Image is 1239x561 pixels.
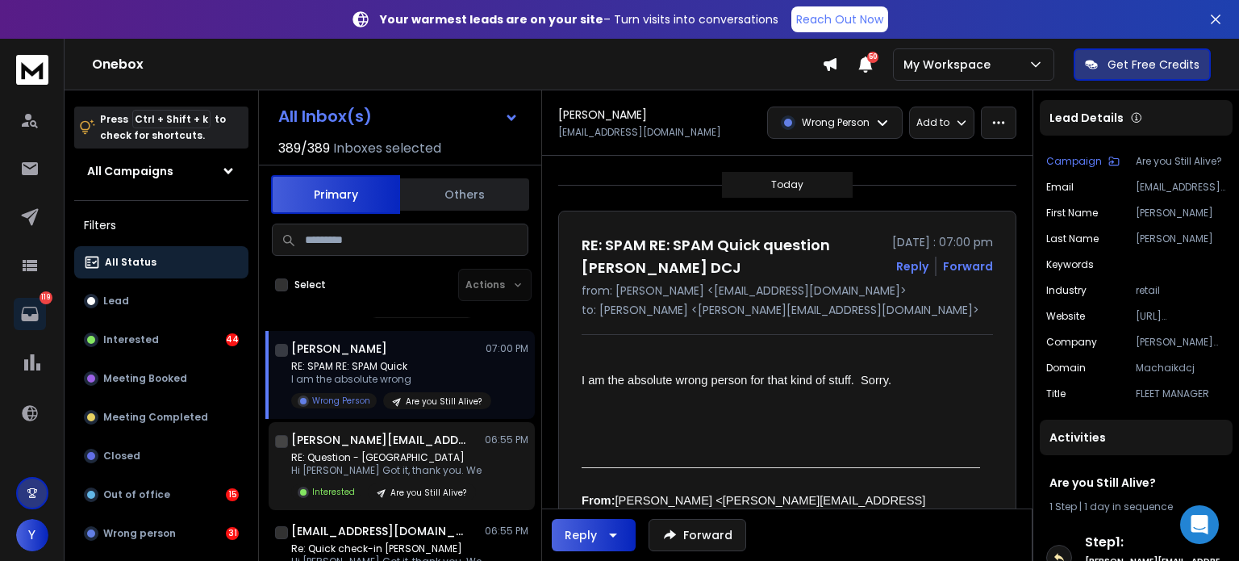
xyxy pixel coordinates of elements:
[802,116,870,129] p: Wrong Person
[1046,181,1074,194] p: Email
[1136,207,1226,220] p: [PERSON_NAME]
[867,52,878,63] span: 50
[16,55,48,85] img: logo
[1084,500,1173,513] span: 1 day in sequence
[74,440,248,472] button: Closed
[1046,207,1098,220] p: First Name
[406,396,482,408] p: Are you Still Alive?
[74,479,248,511] button: Out of office15
[291,523,469,539] h1: [EMAIL_ADDRESS][DOMAIN_NAME]
[1108,57,1199,73] p: Get Free Credits
[74,155,248,187] button: All Campaigns
[74,246,248,278] button: All Status
[103,372,187,385] p: Meeting Booked
[278,108,372,124] h1: All Inbox(s)
[333,139,441,158] h3: Inboxes selected
[896,258,928,274] button: Reply
[74,324,248,356] button: Interested44
[103,411,208,424] p: Meeting Completed
[103,295,129,308] p: Lead
[1136,155,1226,168] p: Are you Still Alive?
[100,111,226,144] p: Press to check for shortcuts.
[558,126,721,139] p: [EMAIL_ADDRESS][DOMAIN_NAME]
[74,285,248,317] button: Lead
[1049,475,1223,491] h1: Are you Still Alive?
[1136,310,1226,323] p: [URL][DOMAIN_NAME]
[892,234,993,250] p: [DATE] : 07:00 pm
[291,341,387,357] h1: [PERSON_NAME]
[1180,505,1219,544] div: Open Intercom Messenger
[87,163,173,179] h1: All Campaigns
[1136,362,1226,375] p: Machaikdcj
[226,333,239,346] div: 44
[16,519,48,551] button: Y
[103,527,176,540] p: Wrong person
[1049,500,1077,513] span: 1 Step
[1046,155,1102,168] p: Campaign
[265,100,532,132] button: All Inbox(s)
[1085,533,1226,552] h6: Step 1 :
[226,488,239,501] div: 15
[1074,48,1211,81] button: Get Free Credits
[74,517,248,550] button: Wrong person31
[582,302,993,318] p: to: [PERSON_NAME] <[PERSON_NAME][EMAIL_ADDRESS][DOMAIN_NAME]>
[582,494,615,507] span: From:
[380,11,603,27] strong: Your warmest leads are on your site
[74,214,248,237] h3: Filters
[103,488,170,501] p: Out of office
[294,278,326,291] label: Select
[1040,420,1233,455] div: Activities
[1046,387,1066,400] p: Title
[582,374,891,387] span: I am the absolute wrong person for that kind of stuff. Sorry.
[486,342,528,355] p: 07:00 PM
[1136,284,1226,297] p: retail
[92,55,822,74] h1: Onebox
[1046,310,1085,323] p: Website
[916,116,949,129] p: Add to
[291,360,485,373] p: RE: SPAM RE: SPAM Quick
[649,519,746,551] button: Forward
[14,298,46,330] a: 119
[271,175,400,214] button: Primary
[552,519,636,551] button: Reply
[1136,181,1226,194] p: [EMAIL_ADDRESS][DOMAIN_NAME]
[291,542,482,555] p: Re: Quick check-in [PERSON_NAME]
[380,11,778,27] p: – Turn visits into conversations
[390,487,466,499] p: Are you Still Alive?
[771,178,803,191] p: Today
[105,256,156,269] p: All Status
[132,110,211,128] span: Ctrl + Shift + k
[582,234,882,279] h1: RE: SPAM RE: SPAM Quick question [PERSON_NAME] DCJ
[278,139,330,158] span: 389 / 389
[291,373,485,386] p: I am the absolute wrong
[400,177,529,212] button: Others
[903,57,997,73] p: My Workspace
[312,395,370,407] p: Wrong Person
[226,527,239,540] div: 31
[291,451,482,464] p: RE: Question - [GEOGRAPHIC_DATA]
[1046,362,1086,375] p: Domain
[1046,155,1120,168] button: Campaign
[1136,232,1226,245] p: [PERSON_NAME]
[1049,500,1223,513] div: |
[1046,232,1099,245] p: Last Name
[1046,336,1097,349] p: Company
[40,291,52,304] p: 119
[943,258,993,274] div: Forward
[312,486,355,498] p: Interested
[291,432,469,448] h1: [PERSON_NAME][EMAIL_ADDRESS][DOMAIN_NAME]
[74,401,248,433] button: Meeting Completed
[1046,258,1094,271] p: Keywords
[103,450,140,463] p: Closed
[558,107,647,123] h1: [PERSON_NAME]
[485,433,528,446] p: 06:55 PM
[1046,284,1087,297] p: Industry
[791,6,888,32] a: Reach Out Now
[485,525,528,538] p: 06:55 PM
[565,527,597,543] div: Reply
[1136,336,1226,349] p: [PERSON_NAME] DCJ
[582,283,993,299] p: from: [PERSON_NAME] <[EMAIL_ADDRESS][DOMAIN_NAME]>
